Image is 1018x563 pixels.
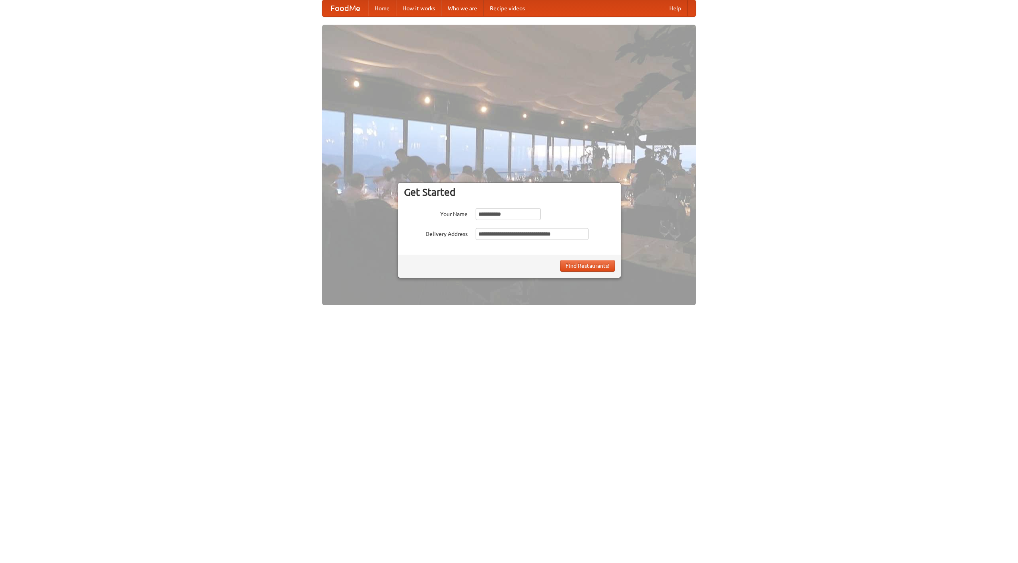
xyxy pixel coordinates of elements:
a: Home [368,0,396,16]
h3: Get Started [404,186,615,198]
a: FoodMe [322,0,368,16]
label: Delivery Address [404,228,468,238]
label: Your Name [404,208,468,218]
a: Help [663,0,688,16]
button: Find Restaurants! [560,260,615,272]
a: Who we are [441,0,484,16]
a: How it works [396,0,441,16]
a: Recipe videos [484,0,531,16]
